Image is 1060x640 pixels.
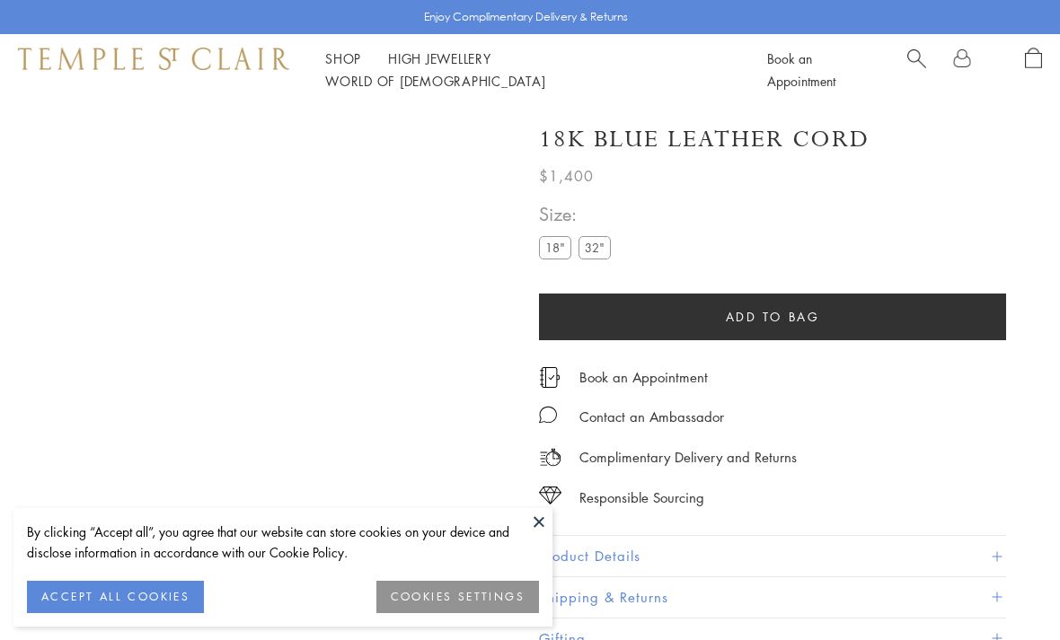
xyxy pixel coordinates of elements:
div: Contact an Ambassador [579,406,724,428]
p: Complimentary Delivery and Returns [579,446,797,469]
img: icon_delivery.svg [539,446,561,469]
a: Search [907,48,926,92]
img: icon_appointment.svg [539,367,561,388]
a: Book an Appointment [767,49,835,90]
h1: 18K Blue Leather Cord [539,124,870,155]
img: MessageIcon-01_2.svg [539,406,557,424]
button: ACCEPT ALL COOKIES [27,581,204,613]
label: 18" [539,236,571,259]
div: By clicking “Accept all”, you agree that our website can store cookies on your device and disclos... [27,522,539,563]
a: World of [DEMOGRAPHIC_DATA]World of [DEMOGRAPHIC_DATA] [325,72,545,90]
p: Enjoy Complimentary Delivery & Returns [424,8,628,26]
span: Add to bag [726,307,820,327]
span: Size: [539,199,618,229]
img: Temple St. Clair [18,48,289,69]
label: 32" [579,236,611,259]
div: Responsible Sourcing [579,487,704,509]
button: Add to bag [539,294,1006,340]
iframe: Gorgias live chat messenger [970,556,1042,622]
span: $1,400 [539,164,594,188]
a: ShopShop [325,49,361,67]
a: High JewelleryHigh Jewellery [388,49,491,67]
img: icon_sourcing.svg [539,487,561,504]
button: Product Details [539,536,1006,576]
button: COOKIES SETTINGS [376,581,539,613]
a: Open Shopping Bag [1025,48,1042,92]
a: Book an Appointment [579,367,708,387]
button: Shipping & Returns [539,577,1006,618]
nav: Main navigation [325,48,727,92]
